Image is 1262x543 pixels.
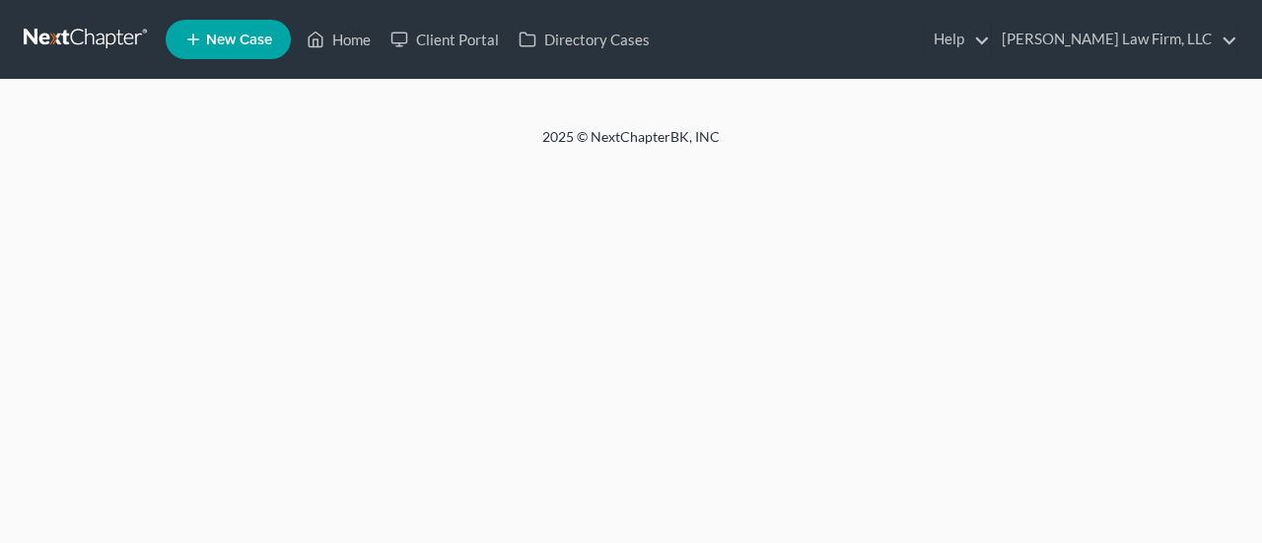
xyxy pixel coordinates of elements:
[992,22,1237,57] a: [PERSON_NAME] Law Firm, LLC
[166,20,291,59] new-legal-case-button: New Case
[381,22,509,57] a: Client Portal
[69,127,1193,163] div: 2025 © NextChapterBK, INC
[509,22,660,57] a: Directory Cases
[297,22,381,57] a: Home
[924,22,990,57] a: Help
